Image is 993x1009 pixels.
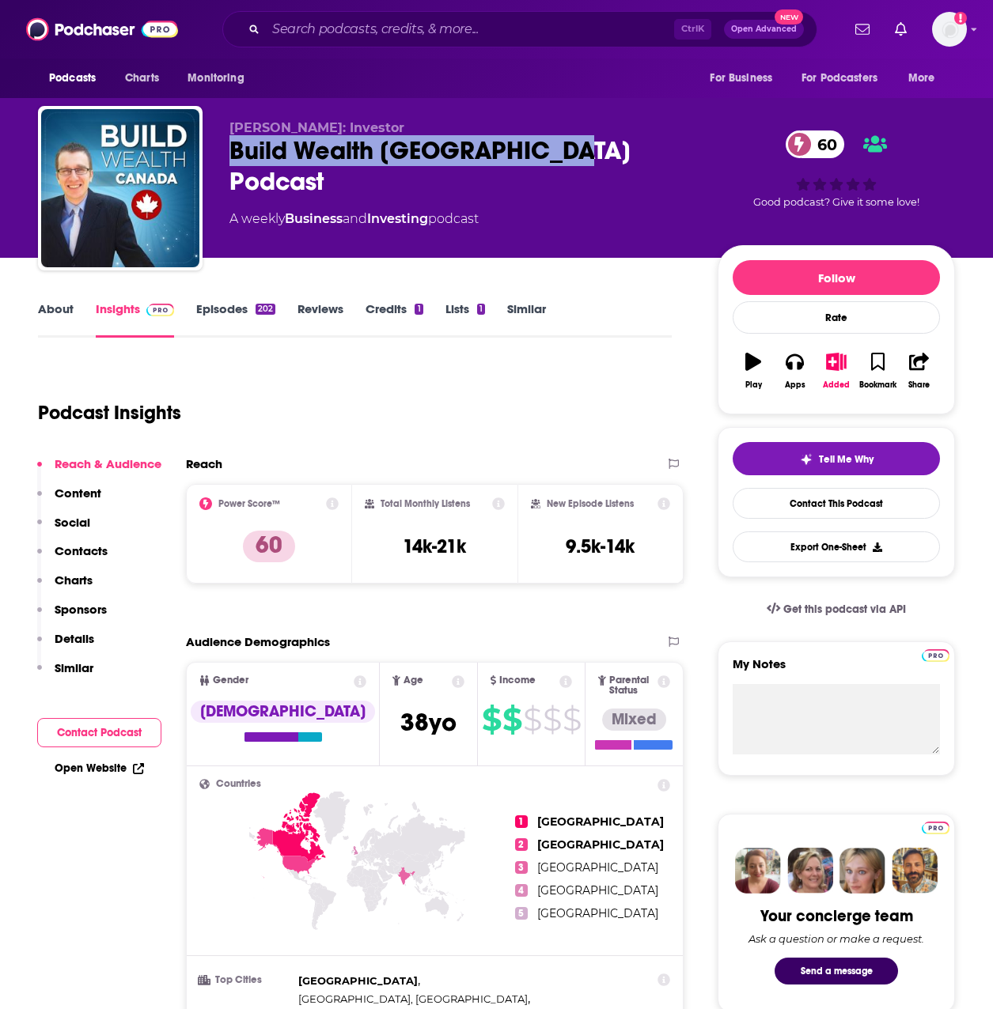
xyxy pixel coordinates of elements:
[367,211,428,226] a: Investing
[37,660,93,690] button: Similar
[38,63,116,93] button: open menu
[229,120,404,135] span: [PERSON_NAME]: Investor
[37,631,94,660] button: Details
[366,301,423,338] a: Credits1
[37,543,108,573] button: Contacts
[889,16,913,43] a: Show notifications dropdown
[37,486,101,515] button: Content
[38,301,74,338] a: About
[404,675,423,686] span: Age
[537,837,664,852] span: [GEOGRAPHIC_DATA]
[196,301,275,338] a: Episodes202
[816,342,857,399] button: Added
[55,761,144,775] a: Open Website
[37,515,90,544] button: Social
[859,380,896,390] div: Bookmark
[176,63,264,93] button: open menu
[41,109,199,267] a: Build Wealth Canada Podcast
[802,130,845,158] span: 60
[733,260,940,295] button: Follow
[55,573,93,588] p: Charts
[499,675,536,686] span: Income
[146,304,174,316] img: Podchaser Pro
[26,14,178,44] img: Podchaser - Follow, Share and Rate Podcasts
[37,718,161,747] button: Contact Podcast
[802,67,877,89] span: For Podcasters
[823,380,850,390] div: Added
[787,848,833,894] img: Barbara Profile
[298,301,343,338] a: Reviews
[55,486,101,501] p: Content
[774,342,815,399] button: Apps
[749,932,924,945] div: Ask a question or make a request.
[710,67,772,89] span: For Business
[733,488,940,519] a: Contact This Podcast
[400,707,457,738] span: 38 yo
[415,304,423,315] div: 1
[775,958,898,984] button: Send a message
[932,12,967,47] img: User Profile
[537,814,664,829] span: [GEOGRAPHIC_DATA]
[547,498,634,509] h2: New Episode Listens
[563,707,581,732] span: $
[745,380,762,390] div: Play
[733,342,774,399] button: Play
[543,707,561,732] span: $
[515,907,528,920] span: 5
[718,120,955,218] div: 60Good podcast? Give it some love!
[857,342,898,399] button: Bookmark
[515,838,528,851] span: 2
[515,815,528,828] span: 1
[783,603,906,616] span: Get this podcast via API
[266,17,674,42] input: Search podcasts, credits, & more...
[298,990,530,1008] span: ,
[731,25,797,33] span: Open Advanced
[229,210,479,229] div: A weekly podcast
[298,972,420,990] span: ,
[515,884,528,897] span: 4
[735,848,781,894] img: Sydney Profile
[49,67,96,89] span: Podcasts
[403,535,466,558] h3: 14k-21k
[186,634,330,649] h2: Audience Demographics
[216,779,261,789] span: Countries
[188,67,244,89] span: Monitoring
[537,906,658,920] span: [GEOGRAPHIC_DATA]
[298,992,528,1005] span: [GEOGRAPHIC_DATA], [GEOGRAPHIC_DATA]
[602,709,666,731] div: Mixed
[55,631,94,646] p: Details
[343,211,367,226] span: and
[218,498,280,509] h2: Power Score™
[38,401,181,425] h1: Podcast Insights
[55,543,108,558] p: Contacts
[537,883,658,898] span: [GEOGRAPHIC_DATA]
[482,707,501,732] span: $
[381,498,470,509] h2: Total Monthly Listens
[243,531,295,562] p: 60
[125,67,159,89] span: Charts
[674,19,711,40] span: Ctrl K
[222,11,817,47] div: Search podcasts, credits, & more...
[191,701,375,723] div: [DEMOGRAPHIC_DATA]
[954,12,967,25] svg: Add a profile image
[199,975,292,985] h3: Top Cities
[507,301,546,338] a: Similar
[922,819,949,834] a: Pro website
[785,380,805,390] div: Apps
[754,590,919,629] a: Get this podcast via API
[840,848,885,894] img: Jules Profile
[733,301,940,334] div: Rate
[566,535,635,558] h3: 9.5k-14k
[775,9,803,25] span: New
[609,675,655,696] span: Parental Status
[899,342,940,399] button: Share
[724,20,804,39] button: Open AdvancedNew
[733,531,940,562] button: Export One-Sheet
[786,130,845,158] a: 60
[897,63,955,93] button: open menu
[922,649,949,662] img: Podchaser Pro
[932,12,967,47] button: Show profile menu
[908,380,930,390] div: Share
[55,660,93,675] p: Similar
